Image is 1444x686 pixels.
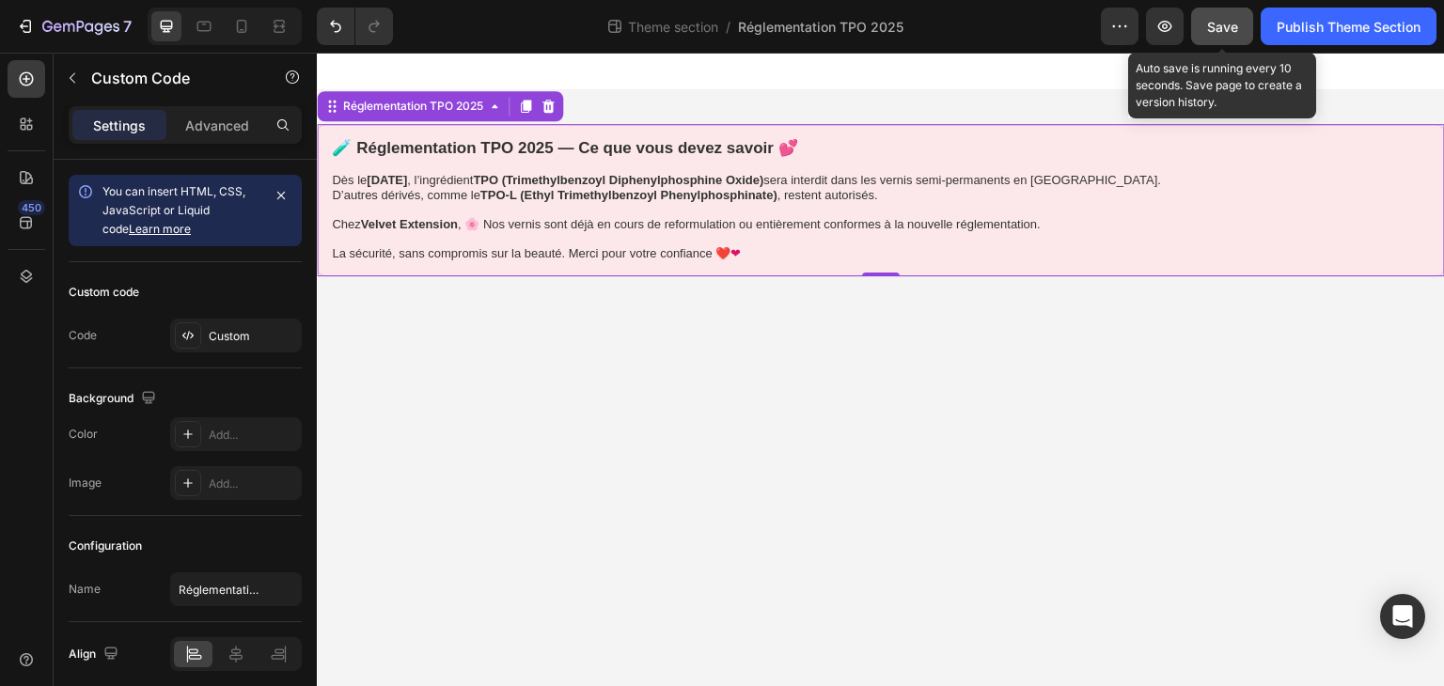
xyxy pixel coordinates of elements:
[18,200,45,215] div: 450
[1277,17,1420,37] div: Publish Theme Section
[69,642,122,667] div: Align
[69,327,97,344] div: Code
[69,581,101,598] div: Name
[69,426,98,443] div: Color
[414,194,424,208] span: ❤
[93,116,146,135] p: Settings
[129,222,191,236] a: Learn more
[102,184,245,236] span: You can insert HTML, CSS, JavaScript or Liquid code
[738,17,903,37] span: Réglementation TPO 2025
[317,8,393,45] div: Undo/Redo
[726,17,730,37] span: /
[8,8,140,45] button: 7
[185,116,249,135] p: Advanced
[1191,8,1253,45] button: Save
[1380,594,1425,639] div: Open Intercom Messenger
[624,17,722,37] span: Theme section
[209,328,297,345] div: Custom
[1261,8,1436,45] button: Publish Theme Section
[69,475,102,491] div: Image
[69,386,160,412] div: Background
[123,15,132,38] p: 7
[23,45,170,62] div: Réglementation TPO 2025
[69,538,142,554] div: Configuration
[91,67,251,89] p: Custom Code
[1207,19,1238,35] span: Save
[209,427,297,444] div: Add...
[209,476,297,492] div: Add...
[317,53,1444,686] iframe: Design area
[69,284,139,301] div: Custom code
